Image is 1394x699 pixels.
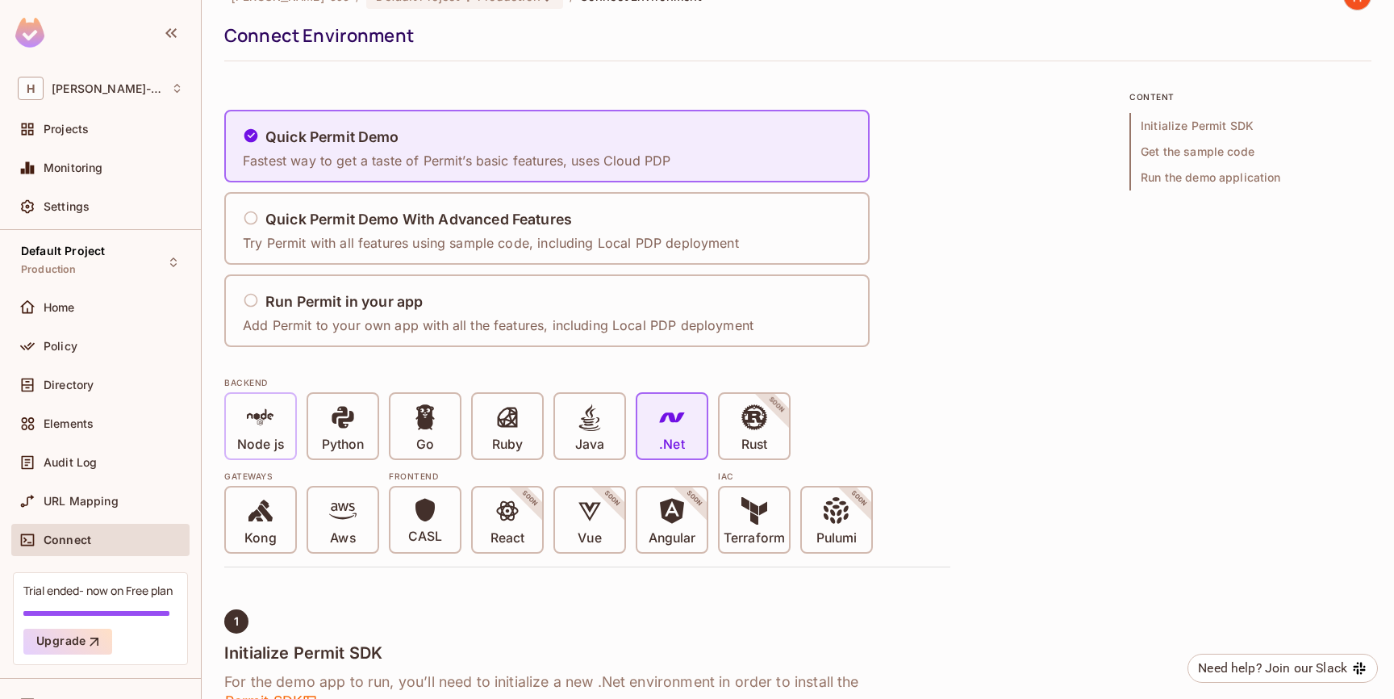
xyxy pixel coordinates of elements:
[1198,659,1347,678] div: Need help? Join our Slack
[243,152,670,170] p: Fastest way to get a taste of Permit’s basic features, uses Cloud PDP
[44,379,94,391] span: Directory
[330,530,355,546] p: Aws
[44,456,97,469] span: Audit Log
[492,437,523,453] p: Ruby
[44,200,90,213] span: Settings
[44,417,94,430] span: Elements
[1129,139,1371,165] span: Get the sample code
[581,467,644,530] span: SOON
[575,437,604,453] p: Java
[224,376,950,389] div: BACKEND
[663,467,726,530] span: SOON
[44,123,89,136] span: Projects
[52,82,163,95] span: Workspace: Himanshu-535
[1129,90,1371,103] p: content
[18,77,44,100] span: H
[408,529,442,545] p: CASL
[15,18,44,48] img: SReyMgAAAABJRU5ErkJggg==
[23,583,173,598] div: Trial ended- now on Free plan
[224,23,1363,48] div: Connect Environment
[416,437,434,453] p: Go
[44,301,75,314] span: Home
[44,161,103,174] span: Monitoring
[234,615,239,628] span: 1
[816,530,857,546] p: Pulumi
[659,437,684,453] p: .Net
[224,643,950,663] h4: Initialize Permit SDK
[265,294,423,310] h5: Run Permit in your app
[244,530,276,546] p: Kong
[322,437,364,453] p: Python
[44,340,77,353] span: Policy
[578,530,601,546] p: Vue
[1129,165,1371,190] span: Run the demo application
[44,495,119,508] span: URL Mapping
[649,530,696,546] p: Angular
[21,245,105,257] span: Default Project
[389,470,708,483] div: Frontend
[741,437,767,453] p: Rust
[265,129,399,145] h5: Quick Permit Demo
[243,316,753,334] p: Add Permit to your own app with all the features, including Local PDP deployment
[718,470,873,483] div: IAC
[21,263,77,276] span: Production
[23,629,112,655] button: Upgrade
[44,534,91,546] span: Connect
[224,470,379,483] div: Gateways
[1129,113,1371,139] span: Initialize Permit SDK
[828,467,891,530] span: SOON
[237,437,284,453] p: Node js
[745,374,808,437] span: SOON
[265,211,572,228] h5: Quick Permit Demo With Advanced Features
[243,234,739,252] p: Try Permit with all features using sample code, including Local PDP deployment
[724,530,785,546] p: Terraform
[499,467,561,530] span: SOON
[490,530,524,546] p: React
